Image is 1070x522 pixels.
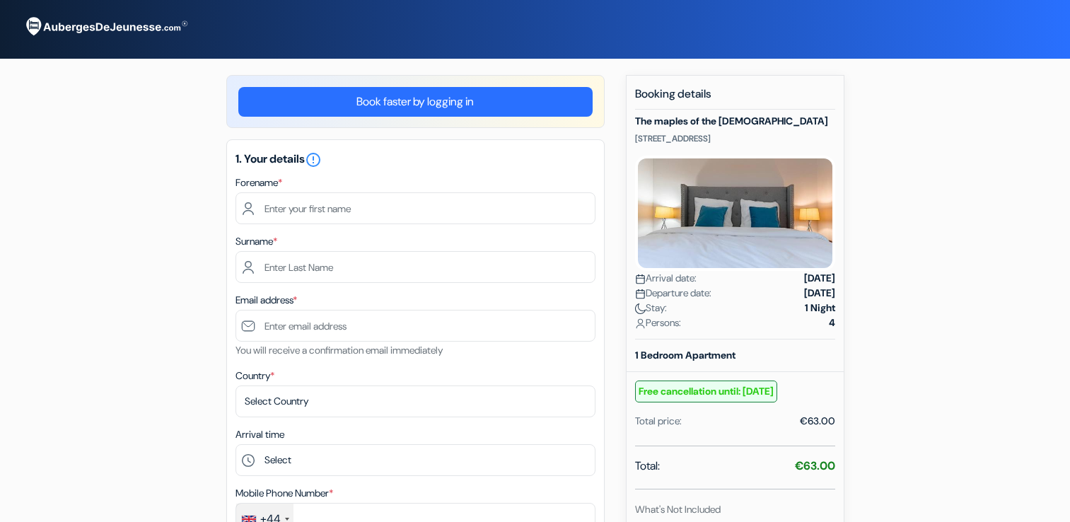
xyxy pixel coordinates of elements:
img: user_icon.svg [635,318,646,329]
img: moon.svg [635,303,646,314]
font: Stay: [646,301,667,314]
font: Persons: [646,316,681,329]
strong: [DATE] [804,286,835,301]
strong: €63.00 [795,458,835,473]
input: Enter your first name [235,192,595,224]
label: Arrival time [235,427,284,442]
strong: 4 [829,315,835,330]
h5: Booking details [635,87,835,110]
h5: The maples of the [DEMOGRAPHIC_DATA] [635,115,835,127]
input: Enter email address [235,310,595,342]
strong: 1 Night [805,301,835,315]
input: Enter Last Name [235,251,595,283]
font: Country [235,369,270,382]
font: Email address [235,294,293,306]
div: €63.00 [800,414,835,429]
small: Free cancellation until: [DATE] [635,381,777,402]
img: AubergesDeJeunesse.com [17,8,194,46]
b: 1 Bedroom Apartment [635,349,735,361]
i: error_outline [305,151,322,168]
img: calendar.svg [635,274,646,284]
img: calendar.svg [635,289,646,299]
small: You will receive a confirmation email immediately [235,344,443,356]
font: Departure date: [646,286,711,299]
font: Forename [235,176,278,189]
small: What's Not Included [635,503,721,516]
font: 1. Your details [235,151,305,166]
a: error_outline [305,151,322,166]
font: Mobile Phone Number [235,487,329,499]
div: Total price: [635,414,682,429]
span: Total: [635,458,660,475]
p: [STREET_ADDRESS] [635,133,835,144]
font: Arrival date: [646,272,697,284]
a: Book faster by logging in [238,87,593,117]
strong: [DATE] [804,271,835,286]
font: Surname [235,235,273,248]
